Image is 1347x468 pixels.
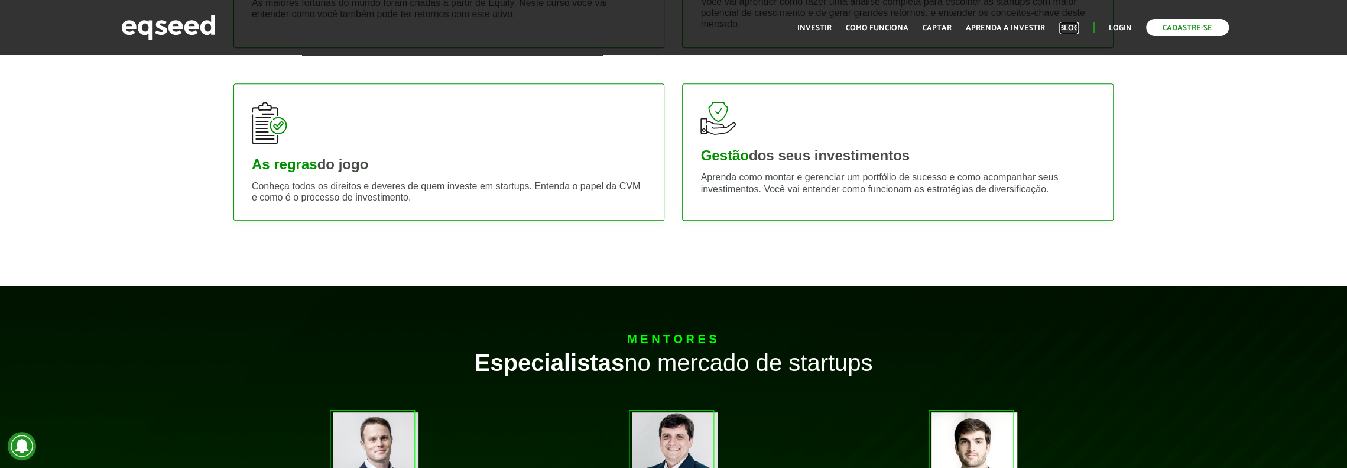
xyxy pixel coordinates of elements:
a: Cadastre-se [1146,19,1229,36]
strong: Gestão [700,147,748,163]
a: Investir [797,24,832,32]
p: Conheça todos os direitos e deveres de quem investe em startups. Entenda o papel da CVM e como é ... [252,180,647,203]
a: Aprenda a investir [966,24,1045,32]
a: Login [1109,24,1132,32]
img: gestao-investimentos.svg [700,102,736,135]
a: Como funciona [846,24,908,32]
div: do jogo [252,157,647,172]
strong: As regras [252,156,317,172]
div: dos seus investimentos [700,149,1095,163]
a: Captar [923,24,952,32]
img: regras-jogo.svg [252,102,287,144]
img: EqSeed [121,12,216,43]
p: Aprenda como montar e gerenciar um portfólio de sucesso e como acompanhar seus investimentos. Voc... [700,172,1095,194]
div: Mentores [233,333,1114,345]
div: no mercado de startups [233,351,1114,375]
strong: Especialistas [475,350,625,376]
a: Blog [1059,24,1079,32]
